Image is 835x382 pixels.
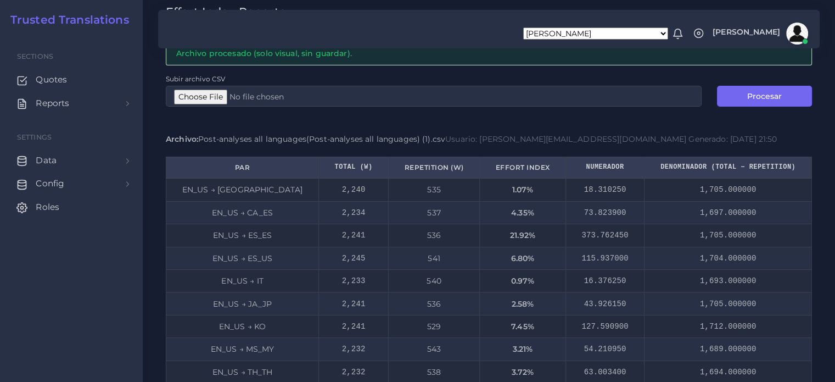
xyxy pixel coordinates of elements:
td: 1,693.000000 [645,270,812,292]
th: Total (w) [319,157,389,178]
label: Subir archivo CSV [166,74,225,84]
td: 2,241 [319,224,389,247]
span: [PERSON_NAME] [713,28,780,36]
td: 1,704.000000 [645,247,812,269]
td: EN_US → ES_US [166,247,319,269]
td: 1,697.000000 [645,201,812,224]
strong: 0.97% [511,276,535,286]
strong: 3.72% [512,367,534,377]
td: EN_US → JA_JP [166,292,319,315]
td: 2,232 [319,338,389,361]
td: 1,712.000000 [645,315,812,337]
td: 540 [389,270,480,292]
span: Config [36,178,64,190]
span: Quotes [36,74,67,86]
span: Generado: [DATE] 21:50 [688,134,777,144]
td: 536 [389,224,480,247]
strong: 4.35% [511,208,534,218]
div: Post-analyses all languages(Post-analyses all languages) (1).csv [166,134,812,145]
td: 2,240 [319,178,389,201]
a: Roles [8,196,135,219]
td: 2,241 [319,315,389,337]
th: Effort Index [479,157,565,178]
span: Settings [17,133,52,141]
td: 18.310250 [565,178,644,201]
strong: 3.21% [513,344,533,354]
a: Config [8,172,135,195]
strong: 21.92% [510,230,535,240]
strong: 1.07% [512,185,534,195]
strong: Archivo: [166,134,198,144]
td: 1,689.000000 [645,338,812,361]
a: Quotes [8,68,135,91]
button: Procesar [717,86,812,107]
td: 541 [389,247,480,269]
td: 373.762450 [565,224,644,247]
td: 1,705.000000 [645,292,812,315]
td: 537 [389,201,480,224]
td: 2,241 [319,292,389,315]
a: [PERSON_NAME]avatar [707,23,812,45]
td: EN_US → CA_ES [166,201,319,224]
td: 529 [389,315,480,337]
td: 535 [389,178,480,201]
strong: 7.45% [511,322,534,331]
span: Usuario: [PERSON_NAME][EMAIL_ADDRESS][DOMAIN_NAME] [445,134,686,144]
th: Par [166,157,319,178]
span: Roles [36,201,59,213]
img: avatar [786,23,808,45]
td: 2,233 [319,270,389,292]
td: EN_US → MS_MY [166,338,319,361]
td: EN_US → [GEOGRAPHIC_DATA] [166,178,319,201]
td: 115.937000 [565,247,644,269]
strong: 6.80% [511,253,535,263]
td: 2,245 [319,247,389,269]
td: 536 [389,292,480,315]
td: EN_US → ES_ES [166,224,319,247]
td: 1,705.000000 [645,178,812,201]
th: Numerador [565,157,644,178]
th: Denominador (Total − Repetition) [645,157,812,178]
a: Reports [8,92,135,115]
td: 1,705.000000 [645,224,812,247]
td: EN_US → IT [166,270,319,292]
span: Data [36,154,57,167]
td: 127.590900 [565,315,644,337]
a: Trusted Translations [3,13,129,26]
td: 73.823900 [565,201,644,224]
td: 54.210950 [565,338,644,361]
td: 543 [389,338,480,361]
span: Sections [17,52,53,60]
a: Data [8,149,135,172]
td: 16.376250 [565,270,644,292]
div: Archivo procesado (solo visual, sin guardar). [166,42,812,65]
td: 43.926150 [565,292,644,315]
td: 2,234 [319,201,389,224]
td: EN_US → KO [166,315,319,337]
th: Repetition (w) [389,157,480,178]
span: Reports [36,97,69,109]
h3: Effort Index Reports [166,5,812,19]
strong: 2.58% [512,299,534,309]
